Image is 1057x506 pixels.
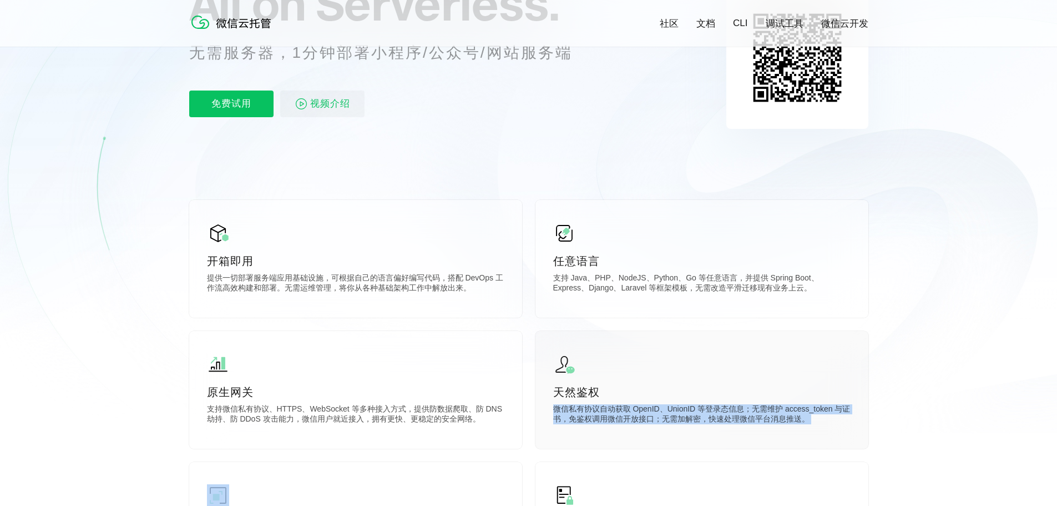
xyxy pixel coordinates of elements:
[189,26,278,35] a: 微信云托管
[207,404,504,427] p: 支持微信私有协议、HTTPS、WebSocket 等多种接入方式，提供防数据爬取、防 DNS 劫持、防 DDoS 攻击能力，微信用户就近接入，拥有更快、更稳定的安全网络。
[310,91,350,117] span: 视频介绍
[696,17,715,30] a: 文档
[295,97,308,111] img: video_play.svg
[766,17,803,30] a: 调试工具
[553,384,851,400] p: 天然鉴权
[821,17,868,30] a: 微信云开发
[553,273,851,295] p: 支持 Java、PHP、NodeJS、Python、Go 等任意语言，并提供 Spring Boot、Express、Django、Laravel 等框架模板，无需改造平滑迁移现有业务上云。
[660,17,679,30] a: 社区
[553,253,851,269] p: 任意语言
[207,273,504,295] p: 提供一切部署服务端应用基础设施，可根据自己的语言偏好编写代码，搭配 DevOps 工作流高效构建和部署。无需运维管理，将你从各种基础架构工作中解放出来。
[189,42,593,64] p: 无需服务器，1分钟部署小程序/公众号/网站服务端
[207,384,504,400] p: 原生网关
[189,91,274,117] p: 免费试用
[733,18,747,29] a: CLI
[189,11,278,33] img: 微信云托管
[553,404,851,427] p: 微信私有协议自动获取 OpenID、UnionID 等登录态信息；无需维护 access_token 与证书，免鉴权调用微信开放接口；无需加解密，快速处理微信平台消息推送。
[207,253,504,269] p: 开箱即用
